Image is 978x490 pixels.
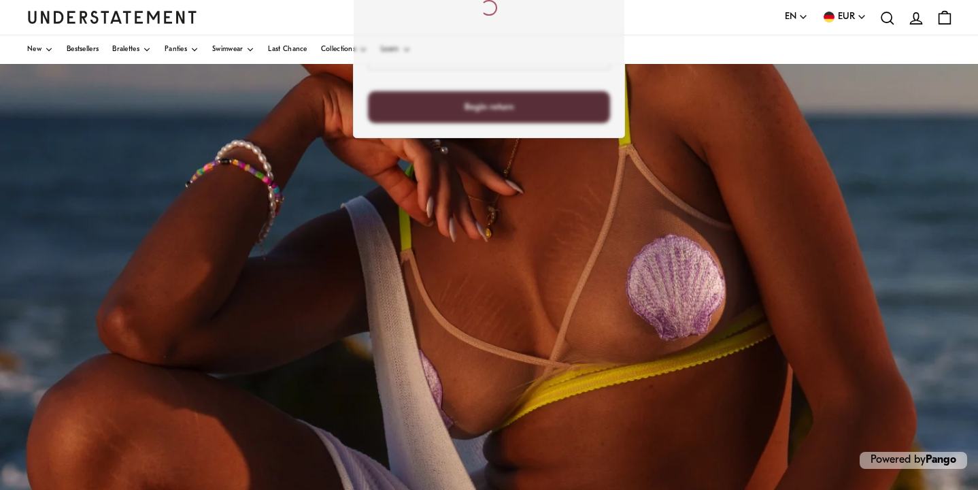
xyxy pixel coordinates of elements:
[860,452,967,469] p: Powered by
[112,46,139,53] span: Bralettes
[321,46,356,53] span: Collections
[822,10,866,24] button: EUR
[926,455,956,465] a: Pango
[165,46,187,53] span: Panties
[165,35,199,64] a: Panties
[27,35,53,64] a: New
[212,35,254,64] a: Swimwear
[67,35,99,64] a: Bestsellers
[212,46,243,53] span: Swimwear
[27,46,41,53] span: New
[785,10,808,24] button: EN
[321,35,367,64] a: Collections
[112,35,151,64] a: Bralettes
[785,10,796,24] span: EN
[838,10,855,24] span: EUR
[27,11,197,23] a: Understatement Homepage
[268,35,307,64] a: Last Chance
[67,46,99,53] span: Bestsellers
[268,46,307,53] span: Last Chance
